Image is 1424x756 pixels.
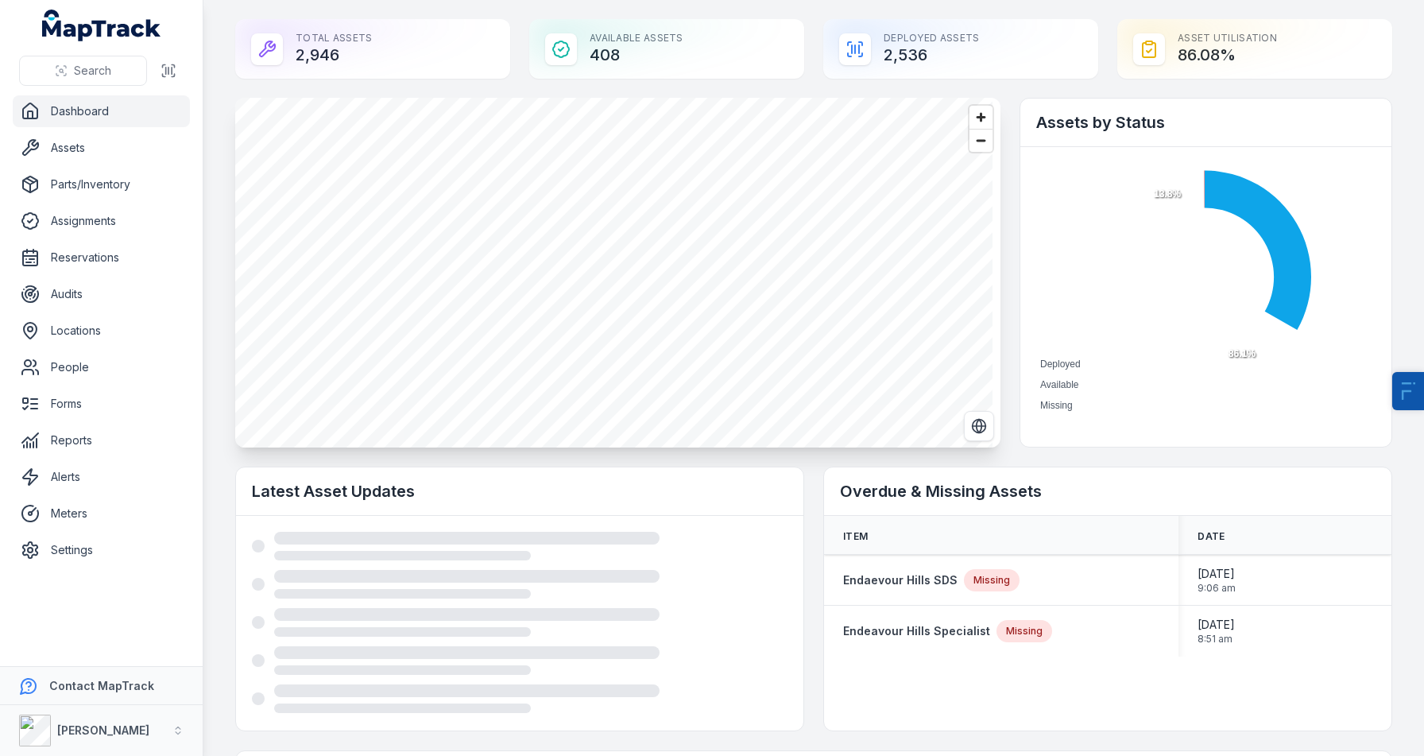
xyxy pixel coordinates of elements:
[42,10,161,41] a: MapTrack
[969,106,993,129] button: Zoom in
[13,315,190,347] a: Locations
[13,388,190,420] a: Forms
[252,480,787,502] h2: Latest Asset Updates
[13,169,190,200] a: Parts/Inventory
[843,530,868,543] span: Item
[13,278,190,310] a: Audits
[74,63,111,79] span: Search
[13,205,190,237] a: Assignments
[1040,400,1073,411] span: Missing
[964,569,1020,591] div: Missing
[1198,530,1225,543] span: Date
[57,723,149,737] strong: [PERSON_NAME]
[996,620,1052,642] div: Missing
[964,411,994,441] button: Switch to Satellite View
[1198,617,1235,633] span: [DATE]
[1198,617,1235,646] time: 01/08/2025, 8:51:18 am
[1036,111,1376,134] h2: Assets by Status
[13,95,190,127] a: Dashboard
[13,351,190,383] a: People
[13,498,190,529] a: Meters
[1198,566,1236,595] time: 01/08/2025, 9:06:46 am
[843,572,958,588] a: Endaevour Hills SDS
[13,425,190,456] a: Reports
[13,534,190,566] a: Settings
[1040,379,1078,390] span: Available
[1198,566,1236,582] span: [DATE]
[1198,633,1235,646] span: 8:51 am
[840,480,1376,502] h2: Overdue & Missing Assets
[13,461,190,493] a: Alerts
[235,98,993,448] canvas: Map
[843,623,990,639] a: Endeavour Hills Specialist
[1040,359,1081,370] span: Deployed
[13,132,190,164] a: Assets
[19,56,147,86] button: Search
[49,679,154,692] strong: Contact MapTrack
[13,242,190,273] a: Reservations
[1198,582,1236,595] span: 9:06 am
[969,129,993,152] button: Zoom out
